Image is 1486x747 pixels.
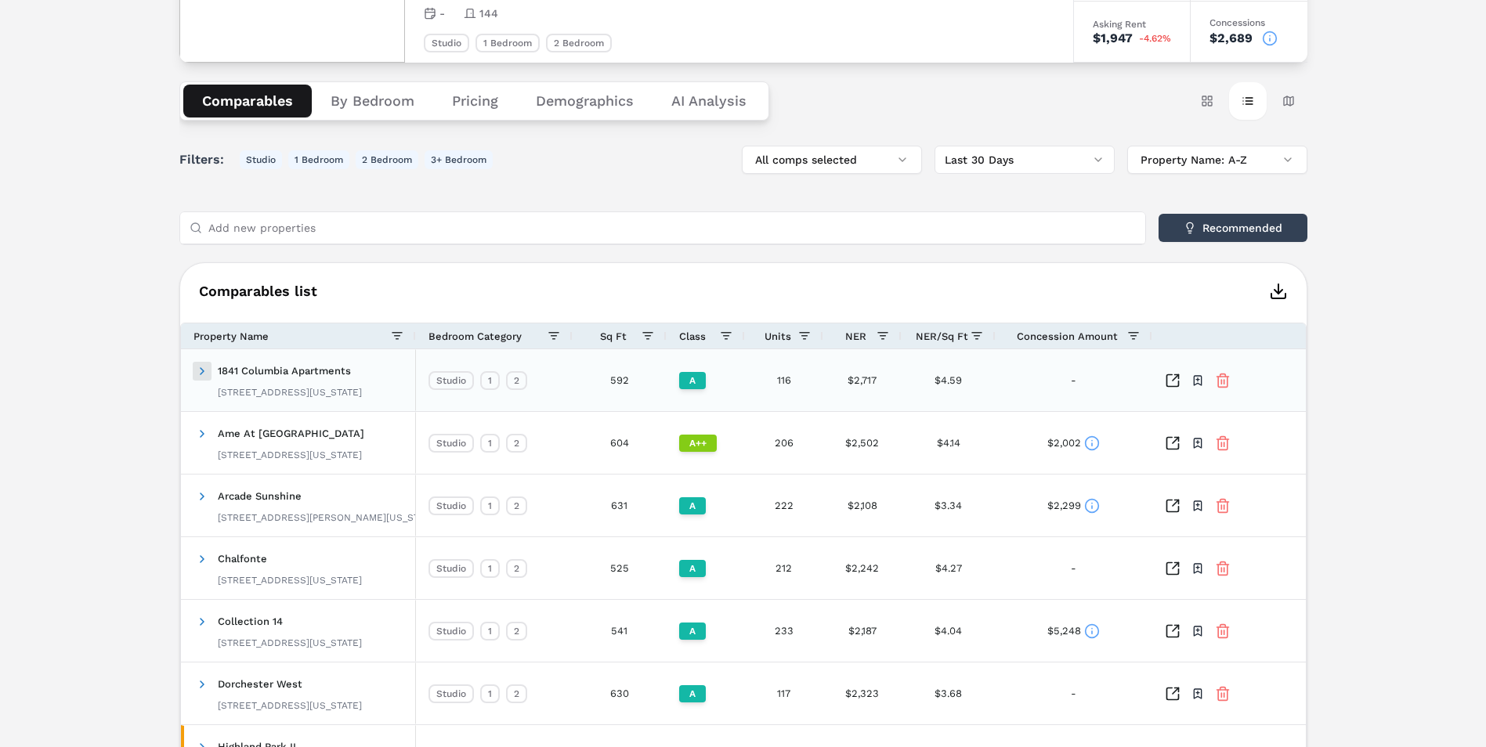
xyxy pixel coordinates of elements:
[679,685,706,702] div: A
[902,600,996,662] div: $4.04
[679,435,717,452] div: A++
[573,537,667,599] div: 525
[517,85,653,117] button: Demographics
[745,349,823,411] div: 116
[600,330,627,342] span: Sq Ft
[199,284,317,298] span: Comparables list
[679,330,706,342] span: Class
[902,662,996,724] div: $3.68
[902,537,996,599] div: $4.27
[506,371,527,390] div: 2
[480,684,500,703] div: 1
[653,85,765,117] button: AI Analysis
[428,684,474,703] div: Studio
[428,371,474,390] div: Studio
[1159,214,1307,242] button: Recommended
[1165,686,1180,702] a: Inspect Comparables
[1071,365,1076,395] div: -
[506,622,527,641] div: 2
[179,150,233,169] span: Filters:
[208,212,1136,244] input: Add new properties
[480,622,500,641] div: 1
[823,412,902,474] div: $2,502
[439,5,445,21] span: -
[823,662,902,724] div: $2,323
[573,349,667,411] div: 592
[218,511,439,524] div: [STREET_ADDRESS][PERSON_NAME][US_STATE]
[679,372,706,389] div: A
[506,434,527,453] div: 2
[573,662,667,724] div: 630
[742,146,922,174] button: All comps selected
[902,412,996,474] div: $4.14
[1017,330,1118,342] span: Concession Amount
[506,496,527,515] div: 2
[218,615,283,627] span: Collection 14
[823,349,902,411] div: $2,717
[428,434,474,453] div: Studio
[745,600,823,662] div: 233
[765,330,791,342] span: Units
[1093,32,1133,45] div: $1,947
[1165,561,1180,576] a: Inspect Comparables
[218,637,362,649] div: [STREET_ADDRESS][US_STATE]
[1165,623,1180,639] a: Inspect Comparables
[823,537,902,599] div: $2,242
[428,496,474,515] div: Studio
[506,559,527,578] div: 2
[679,560,706,577] div: A
[916,330,968,342] span: NER/Sq Ft
[428,559,474,578] div: Studio
[480,371,500,390] div: 1
[745,662,823,724] div: 117
[1093,20,1171,29] div: Asking Rent
[183,85,312,117] button: Comparables
[480,559,500,578] div: 1
[1165,498,1180,514] a: Inspect Comparables
[506,684,527,703] div: 2
[218,490,302,502] span: Arcade Sunshine
[425,150,493,169] button: 3+ Bedroom
[1071,553,1076,583] div: -
[546,34,612,52] div: 2 Bedroom
[1127,146,1307,174] button: Property Name: A-Z
[1209,32,1253,45] div: $2,689
[428,622,474,641] div: Studio
[1209,18,1289,27] div: Concessions
[218,428,364,439] span: Ame At [GEOGRAPHIC_DATA]
[475,34,540,52] div: 1 Bedroom
[1047,490,1100,521] div: $2,299
[1047,615,1100,646] div: $5,248
[218,449,364,461] div: [STREET_ADDRESS][US_STATE]
[1165,435,1180,451] a: Inspect Comparables
[424,34,469,52] div: Studio
[356,150,418,169] button: 2 Bedroom
[1165,373,1180,388] a: Inspect Comparables
[193,330,269,342] span: Property Name
[573,475,667,536] div: 631
[1139,34,1171,43] span: -4.62%
[428,330,522,342] span: Bedroom Category
[312,85,433,117] button: By Bedroom
[823,600,902,662] div: $2,187
[902,349,996,411] div: $4.59
[745,537,823,599] div: 212
[218,553,267,565] span: Chalfonte
[480,434,500,453] div: 1
[902,475,996,536] div: $3.34
[218,699,362,712] div: [STREET_ADDRESS][US_STATE]
[1047,428,1100,458] div: $2,002
[479,5,498,21] span: 144
[218,365,351,377] span: 1841 Columbia Apartments
[679,622,706,640] div: A
[433,85,517,117] button: Pricing
[745,412,823,474] div: 206
[218,678,302,690] span: Dorchester West
[480,496,500,515] div: 1
[288,150,349,169] button: 1 Bedroom
[218,386,362,399] div: [STREET_ADDRESS][US_STATE]
[823,475,902,536] div: $2,108
[745,475,823,536] div: 222
[573,600,667,662] div: 541
[679,497,706,514] div: A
